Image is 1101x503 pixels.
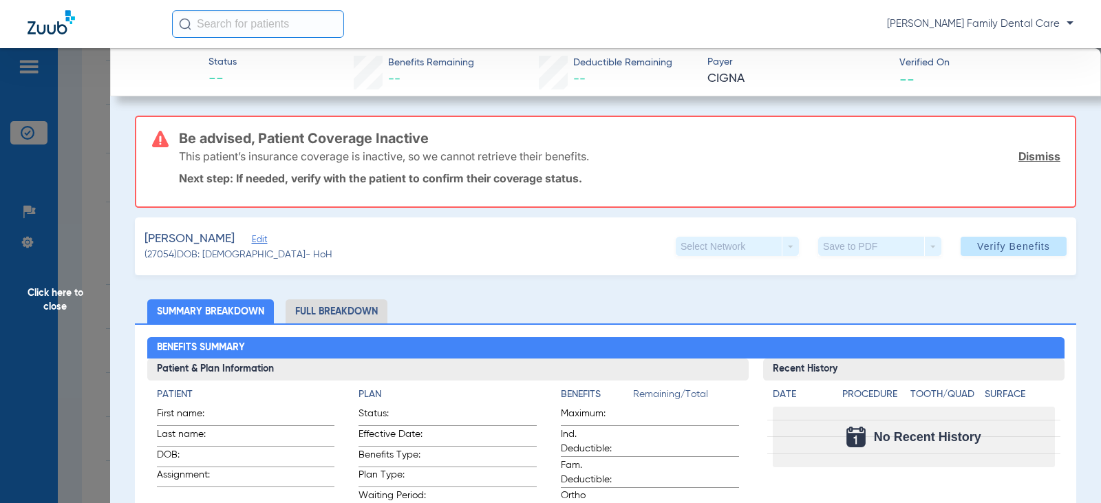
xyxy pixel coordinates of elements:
h4: Procedure [842,387,905,402]
span: Deductible Remaining [573,56,672,70]
app-breakdown-title: Procedure [842,387,905,407]
h3: Be advised, Patient Coverage Inactive [179,131,1060,145]
h4: Patient [157,387,335,402]
h4: Date [773,387,831,402]
span: Verified On [899,56,1079,70]
img: Search Icon [179,18,191,30]
span: Verify Benefits [977,241,1050,252]
span: Last name: [157,427,224,446]
span: Benefits Type: [359,448,426,467]
h4: Tooth/Quad [910,387,980,402]
span: -- [573,73,586,85]
span: Status: [359,407,426,425]
span: Effective Date: [359,427,426,446]
app-breakdown-title: Date [773,387,831,407]
h2: Benefits Summary [147,337,1065,359]
h3: Recent History [763,358,1064,381]
a: Dismiss [1018,149,1060,163]
h3: Patient & Plan Information [147,358,749,381]
li: Summary Breakdown [147,299,274,323]
p: This patient’s insurance coverage is inactive, so we cannot retrieve their benefits. [179,149,589,163]
span: Status [209,55,237,69]
img: Calendar [846,427,866,447]
span: Payer [707,55,887,69]
span: CIGNA [707,70,887,87]
app-breakdown-title: Tooth/Quad [910,387,980,407]
span: Maximum: [561,407,628,425]
span: Plan Type: [359,468,426,486]
span: First name: [157,407,224,425]
h4: Benefits [561,387,633,402]
span: -- [209,70,237,89]
h4: Plan [359,387,537,402]
app-breakdown-title: Surface [985,387,1054,407]
input: Search for patients [172,10,344,38]
span: Fam. Deductible: [561,458,628,487]
span: Assignment: [157,468,224,486]
span: Benefits Remaining [388,56,474,70]
app-breakdown-title: Benefits [561,387,633,407]
button: Verify Benefits [961,237,1067,256]
span: No Recent History [874,430,981,444]
img: Zuub Logo [28,10,75,34]
h4: Surface [985,387,1054,402]
p: Next step: If needed, verify with the patient to confirm their coverage status. [179,171,1060,185]
span: Edit [252,235,264,248]
li: Full Breakdown [286,299,387,323]
span: -- [388,73,400,85]
span: Ind. Deductible: [561,427,628,456]
span: DOB: [157,448,224,467]
span: -- [899,72,915,86]
span: (27054) DOB: [DEMOGRAPHIC_DATA] - HoH [145,248,332,262]
span: [PERSON_NAME] Family Dental Care [887,17,1073,31]
span: [PERSON_NAME] [145,231,235,248]
span: Remaining/Total [633,387,739,407]
img: error-icon [152,131,169,147]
